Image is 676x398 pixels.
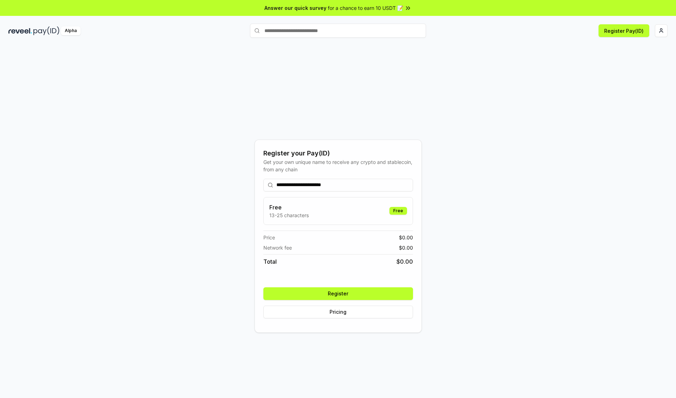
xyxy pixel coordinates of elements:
[8,26,32,35] img: reveel_dark
[396,257,413,266] span: $ 0.00
[328,4,403,12] span: for a chance to earn 10 USDT 📝
[399,234,413,241] span: $ 0.00
[263,244,292,251] span: Network fee
[263,234,275,241] span: Price
[33,26,60,35] img: pay_id
[263,257,277,266] span: Total
[269,203,309,212] h3: Free
[264,4,326,12] span: Answer our quick survey
[263,306,413,318] button: Pricing
[389,207,407,215] div: Free
[399,244,413,251] span: $ 0.00
[263,148,413,158] div: Register your Pay(ID)
[263,287,413,300] button: Register
[269,212,309,219] p: 13-25 characters
[61,26,81,35] div: Alpha
[263,158,413,173] div: Get your own unique name to receive any crypto and stablecoin, from any chain
[599,24,649,37] button: Register Pay(ID)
